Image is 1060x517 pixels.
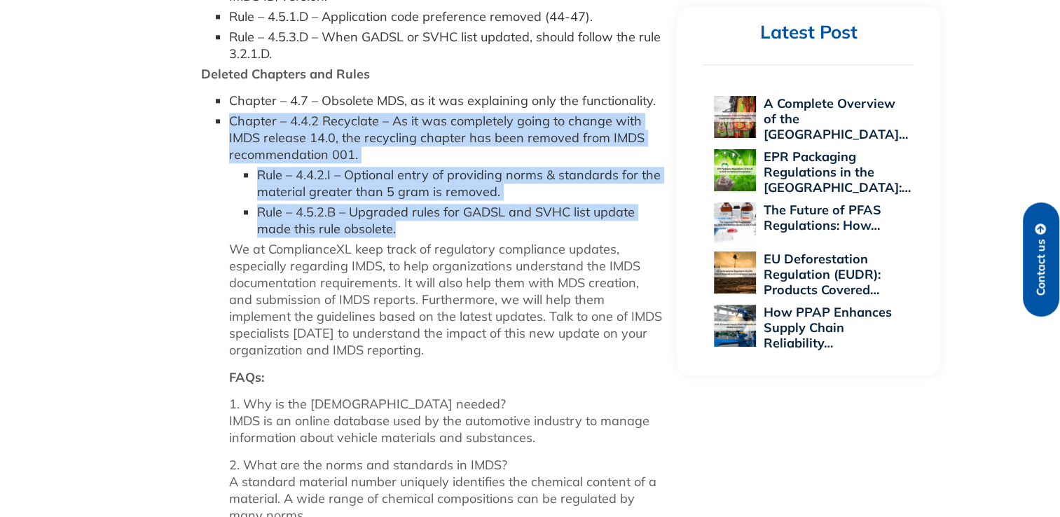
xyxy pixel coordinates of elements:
img: The Future of PFAS Regulations: How 2025 Will Reshape Global Supply Chains [714,202,756,244]
a: EU Deforestation Regulation (EUDR): Products Covered… [763,251,880,298]
li: Chapter – 4.4.2 Recyclate – As it was completely going to change with IMDS release 14.0, the recy... [229,113,663,237]
li: Chapter – 4.7 – Obsolete MDS, as it was explaining only the functionality. [229,92,663,109]
li: Rule – 4.4.2.I – Optional entry of providing norms & standards for the material greater than 5 gr... [257,167,663,200]
img: EPR Packaging Regulations in the US: A 2025 Compliance Perspective [714,149,756,191]
p: 1. Why is the [DEMOGRAPHIC_DATA] needed? IMDS is an online database used by the automotive indust... [229,396,663,446]
img: How PPAP Enhances Supply Chain Reliability Across Global Industries [714,305,756,347]
strong: Deleted Chapters and Rules [201,66,370,82]
strong: FAQs: [229,369,264,385]
li: Rule – 4.5.3.D – When GADSL or SVHC list updated, should follow the rule 3.2.1.D. [229,29,663,62]
img: A Complete Overview of the EU Personal Protective Equipment Regulation 2016/425 [714,96,756,138]
a: How PPAP Enhances Supply Chain Reliability… [763,304,891,351]
img: EU Deforestation Regulation (EUDR): Products Covered and Compliance Essentials [714,251,756,294]
a: EPR Packaging Regulations in the [GEOGRAPHIC_DATA]:… [763,149,910,195]
a: A Complete Overview of the [GEOGRAPHIC_DATA]… [763,95,907,142]
li: Rule – 4.5.2.B – Upgraded rules for GADSL and SVHC list update made this rule obsolete. [257,204,663,237]
span: Contact us [1035,239,1047,296]
h2: Latest Post [703,21,914,44]
p: We at ComplianceXL keep track of regulatory compliance updates, especially regarding IMDS, to hel... [229,241,663,359]
a: Contact us [1023,202,1059,317]
a: The Future of PFAS Regulations: How… [763,202,881,233]
li: Rule – 4.5.1.D – Application code preference removed (44-47). [229,8,663,25]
